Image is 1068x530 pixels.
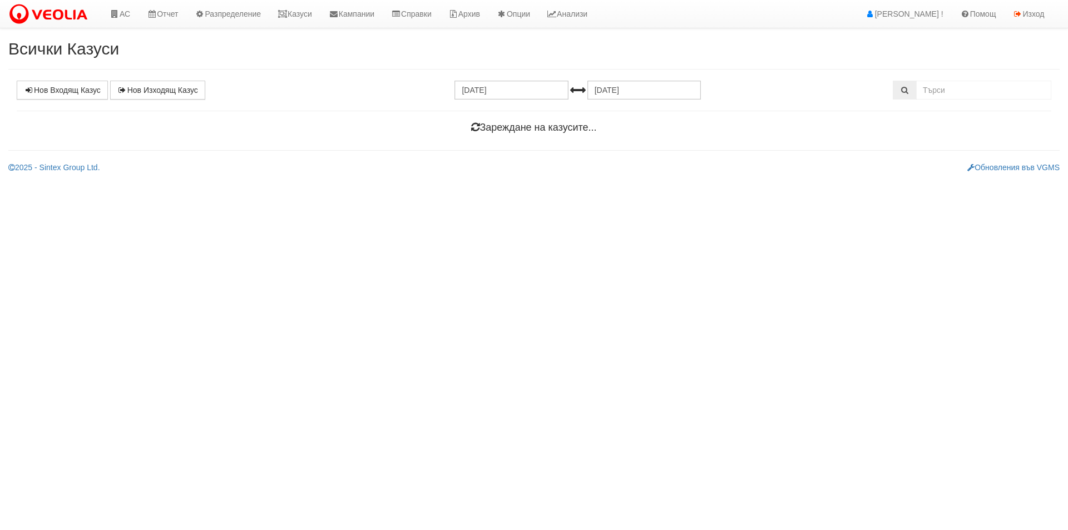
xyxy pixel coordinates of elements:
[17,122,1051,133] h4: Зареждане на казусите...
[967,163,1060,172] a: Обновления във VGMS
[916,81,1051,100] input: Търсене по Идентификатор, Бл/Вх/Ап, Тип, Описание, Моб. Номер, Имейл, Файл, Коментар,
[8,3,93,26] img: VeoliaLogo.png
[110,81,205,100] a: Нов Изходящ Казус
[17,81,108,100] a: Нов Входящ Казус
[8,163,100,172] a: 2025 - Sintex Group Ltd.
[8,39,1060,58] h2: Всички Казуси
